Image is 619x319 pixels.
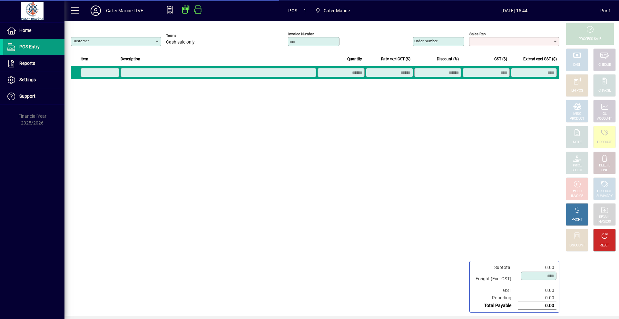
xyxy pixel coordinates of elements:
td: Total Payable [472,302,518,310]
div: Pos1 [600,5,611,16]
div: INVOICES [597,220,611,224]
mat-label: Invoice number [288,32,314,36]
span: Rate excl GST ($) [381,55,410,63]
div: LINE [601,168,608,173]
mat-label: Order number [414,39,437,43]
div: PROCESS SALE [579,37,601,42]
td: 0.00 [518,294,556,302]
div: INVOICE [571,194,583,199]
div: DISCOUNT [569,243,585,248]
div: RESET [600,243,609,248]
button: Profile [85,5,106,16]
div: GL [603,112,607,116]
td: GST [472,287,518,294]
div: PROFIT [572,217,583,222]
a: Settings [3,72,64,88]
span: Extend excl GST ($) [523,55,557,63]
td: 0.00 [518,287,556,294]
div: NOTE [573,140,581,145]
a: Reports [3,55,64,72]
span: Cash sale only [166,40,195,45]
div: CHEQUE [598,63,611,67]
span: Terms [166,34,205,38]
a: Home [3,23,64,39]
span: Cater Marine [313,5,353,16]
td: Rounding [472,294,518,302]
td: 0.00 [518,302,556,310]
span: Settings [19,77,36,82]
div: PRODUCT [597,140,612,145]
div: CHARGE [598,88,611,93]
div: PRICE [573,163,582,168]
div: EFTPOS [571,88,583,93]
span: Reports [19,61,35,66]
span: 1 [304,5,306,16]
div: HOLD [573,189,581,194]
div: SUMMARY [596,194,613,199]
span: Discount (%) [437,55,459,63]
span: GST ($) [494,55,507,63]
span: Cater Marine [324,5,350,16]
span: Support [19,94,35,99]
div: CASH [573,63,581,67]
span: Description [121,55,140,63]
span: [DATE] 15:44 [429,5,601,16]
span: POS Entry [19,44,40,49]
div: PRODUCT [570,116,584,121]
div: Cater Marine LIVE [106,5,143,16]
span: Item [81,55,88,63]
td: Subtotal [472,264,518,271]
div: PRODUCT [597,189,612,194]
div: DELETE [599,163,610,168]
mat-label: Customer [73,39,89,43]
td: 0.00 [518,264,556,271]
span: Quantity [347,55,362,63]
div: MISC [573,112,581,116]
a: Support [3,88,64,105]
div: ACCOUNT [597,116,612,121]
div: SELECT [572,168,583,173]
span: POS [288,5,297,16]
mat-label: Sales rep [469,32,486,36]
div: RECALL [599,215,610,220]
span: Home [19,28,31,33]
td: Freight (Excl GST) [472,271,518,287]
